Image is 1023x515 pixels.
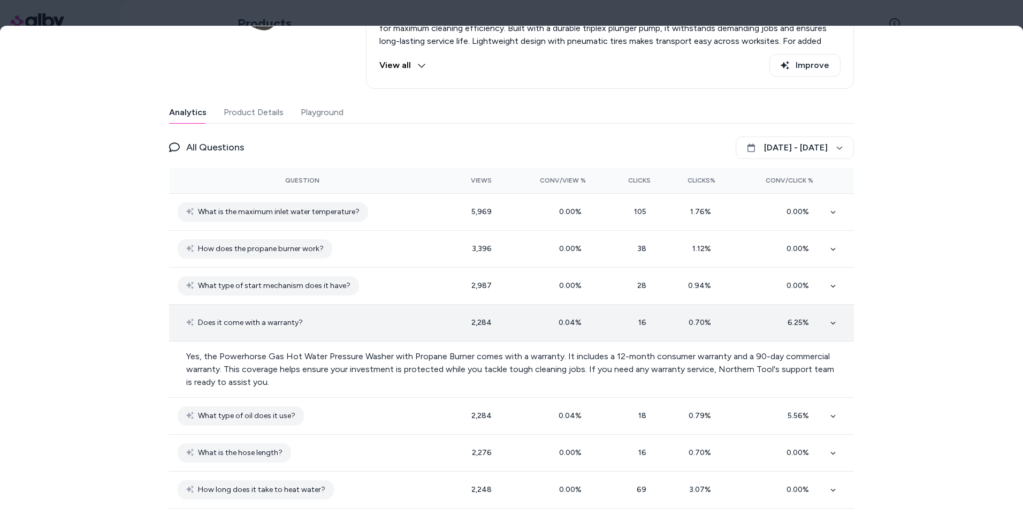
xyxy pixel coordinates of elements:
[559,448,586,457] span: 0.00 %
[637,281,651,290] span: 28
[637,244,651,253] span: 38
[198,243,324,255] span: How does the propane burner work?
[634,207,651,216] span: 105
[638,318,651,327] span: 16
[668,172,715,189] button: Clicks%
[471,318,492,327] span: 2,284
[198,279,350,292] span: What type of start mechanism does it have?
[637,485,651,494] span: 69
[471,485,492,494] span: 2,248
[472,448,492,457] span: 2,276
[285,176,319,185] span: Question
[198,206,360,218] span: What is the maximum inlet water temperature?
[628,176,651,185] span: Clicks
[689,485,715,494] span: 3.07 %
[603,172,651,189] button: Clicks
[198,316,303,329] span: Does it come with a warranty?
[787,207,813,216] span: 0.00 %
[787,485,813,494] span: 0.00 %
[198,410,295,422] span: What type of oil does it use?
[638,411,651,420] span: 18
[198,446,283,459] span: What is the hose length?
[472,244,492,253] span: 3,396
[688,176,715,185] span: Clicks%
[186,350,837,389] p: Yes, the Powerhorse Gas Hot Water Pressure Washer with Propane Burner comes with a warranty. It i...
[471,207,492,216] span: 5,969
[766,176,813,185] span: Conv/Click %
[471,411,492,420] span: 2,284
[471,176,492,185] span: Views
[198,483,325,496] span: How long does it take to heat water?
[787,281,813,290] span: 0.00 %
[471,281,492,290] span: 2,987
[787,448,813,457] span: 0.00 %
[732,172,813,189] button: Conv/Click %
[787,244,813,253] span: 0.00 %
[559,411,586,420] span: 0.04 %
[690,207,715,216] span: 1.76 %
[788,318,813,327] span: 6.25 %
[638,448,651,457] span: 16
[169,102,207,123] button: Analytics
[444,172,492,189] button: Views
[224,102,284,123] button: Product Details
[186,140,244,155] span: All Questions
[688,281,715,290] span: 0.94 %
[559,318,586,327] span: 0.04 %
[689,318,715,327] span: 0.70 %
[559,485,586,494] span: 0.00 %
[736,137,854,159] button: [DATE] - [DATE]
[509,172,586,189] button: Conv/View %
[301,102,343,123] button: Playground
[689,448,715,457] span: 0.70 %
[692,244,715,253] span: 1.12 %
[540,176,586,185] span: Conv/View %
[379,54,426,77] button: View all
[689,411,715,420] span: 0.79 %
[788,411,813,420] span: 5.56 %
[285,172,319,189] button: Question
[559,244,586,253] span: 0.00 %
[559,281,586,290] span: 0.00 %
[769,54,841,77] button: Improve
[559,207,586,216] span: 0.00 %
